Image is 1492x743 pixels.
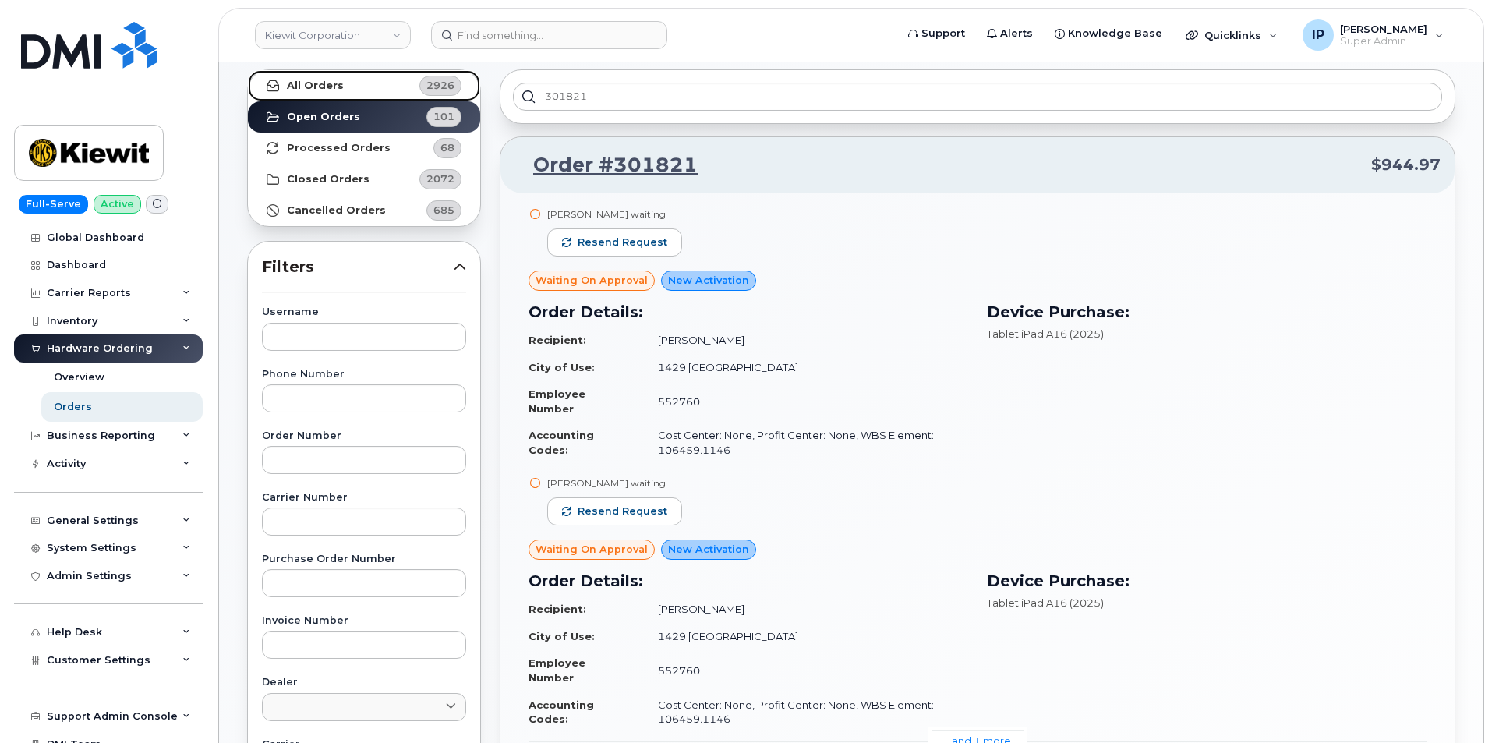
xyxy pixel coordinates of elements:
[529,429,594,456] strong: Accounting Codes:
[262,256,454,278] span: Filters
[644,596,968,623] td: [PERSON_NAME]
[1371,154,1441,176] span: $944.97
[440,140,454,155] span: 68
[262,493,466,503] label: Carrier Number
[529,569,968,593] h3: Order Details:
[1340,23,1427,35] span: [PERSON_NAME]
[644,327,968,354] td: [PERSON_NAME]
[1044,18,1173,49] a: Knowledge Base
[644,354,968,381] td: 1429 [GEOGRAPHIC_DATA]
[287,204,386,217] strong: Cancelled Orders
[529,334,586,346] strong: Recipient:
[529,656,585,684] strong: Employee Number
[644,380,968,422] td: 552760
[529,603,586,615] strong: Recipient:
[529,300,968,324] h3: Order Details:
[1175,19,1289,51] div: Quicklinks
[668,273,749,288] span: New Activation
[547,497,682,525] button: Resend request
[536,273,648,288] span: Waiting On Approval
[547,207,682,221] div: [PERSON_NAME] waiting
[529,361,595,373] strong: City of Use:
[262,370,466,380] label: Phone Number
[644,649,968,691] td: 552760
[529,630,595,642] strong: City of Use:
[287,80,344,92] strong: All Orders
[248,195,480,226] a: Cancelled Orders685
[1292,19,1455,51] div: Ione Partin
[529,699,594,726] strong: Accounting Codes:
[644,623,968,650] td: 1429 [GEOGRAPHIC_DATA]
[1068,26,1162,41] span: Knowledge Base
[287,142,391,154] strong: Processed Orders
[1424,675,1480,731] iframe: Messenger Launcher
[897,18,976,49] a: Support
[921,26,965,41] span: Support
[287,173,369,186] strong: Closed Orders
[536,542,648,557] span: Waiting On Approval
[987,596,1104,609] span: Tablet iPad A16 (2025)
[262,554,466,564] label: Purchase Order Number
[529,387,585,415] strong: Employee Number
[426,78,454,93] span: 2926
[987,327,1104,340] span: Tablet iPad A16 (2025)
[578,504,667,518] span: Resend request
[433,109,454,124] span: 101
[547,476,682,490] div: [PERSON_NAME] waiting
[262,307,466,317] label: Username
[248,164,480,195] a: Closed Orders2072
[513,83,1442,111] input: Search in orders
[514,151,698,179] a: Order #301821
[262,616,466,626] label: Invoice Number
[248,133,480,164] a: Processed Orders68
[262,678,466,688] label: Dealer
[976,18,1044,49] a: Alerts
[426,172,454,186] span: 2072
[1204,29,1261,41] span: Quicklinks
[431,21,667,49] input: Find something...
[1000,26,1033,41] span: Alerts
[248,101,480,133] a: Open Orders101
[668,542,749,557] span: New Activation
[433,203,454,218] span: 685
[248,70,480,101] a: All Orders2926
[987,569,1427,593] h3: Device Purchase:
[287,111,360,123] strong: Open Orders
[547,228,682,257] button: Resend request
[578,235,667,249] span: Resend request
[1312,26,1324,44] span: IP
[1340,35,1427,48] span: Super Admin
[644,692,968,733] td: Cost Center: None, Profit Center: None, WBS Element: 106459.1146
[644,422,968,463] td: Cost Center: None, Profit Center: None, WBS Element: 106459.1146
[262,431,466,441] label: Order Number
[987,300,1427,324] h3: Device Purchase:
[255,21,411,49] a: Kiewit Corporation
